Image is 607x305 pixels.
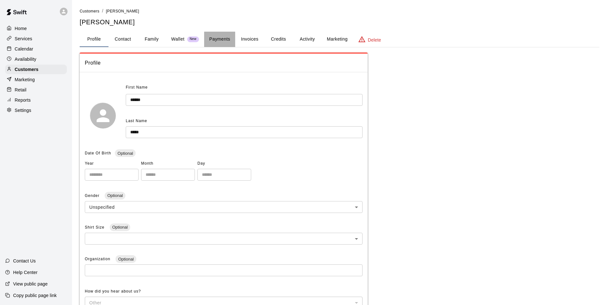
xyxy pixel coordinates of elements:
[105,193,125,198] span: Optional
[5,65,67,74] a: Customers
[126,119,147,123] span: Last Name
[102,8,103,14] li: /
[5,106,67,115] a: Settings
[15,97,31,103] p: Reports
[5,75,67,84] a: Marketing
[5,54,67,64] a: Availability
[5,85,67,95] a: Retail
[13,292,57,299] p: Copy public page link
[80,18,599,27] h5: [PERSON_NAME]
[15,66,38,73] p: Customers
[13,281,48,287] p: View public page
[15,35,32,42] p: Services
[15,56,36,62] p: Availability
[5,95,67,105] a: Reports
[137,32,166,47] button: Family
[5,24,67,33] a: Home
[322,32,353,47] button: Marketing
[80,32,599,47] div: basic tabs example
[108,32,137,47] button: Contact
[85,225,106,230] span: Shirt Size
[80,8,599,15] nav: breadcrumb
[5,34,67,43] a: Services
[110,225,130,230] span: Optional
[85,193,101,198] span: Gender
[85,257,112,261] span: Organization
[171,36,185,43] p: Wallet
[80,32,108,47] button: Profile
[187,37,199,41] span: New
[13,258,36,264] p: Contact Us
[85,201,363,213] div: Unspecified
[141,159,195,169] span: Month
[264,32,293,47] button: Credits
[15,46,33,52] p: Calendar
[80,9,100,13] span: Customers
[85,151,111,155] span: Date Of Birth
[85,59,363,67] span: Profile
[15,76,35,83] p: Marketing
[235,32,264,47] button: Invoices
[85,289,141,293] span: How did you hear about us?
[106,9,139,13] span: [PERSON_NAME]
[126,82,148,93] span: First Name
[15,107,31,113] p: Settings
[85,159,139,169] span: Year
[368,37,381,43] p: Delete
[115,151,135,156] span: Optional
[13,269,37,276] p: Help Center
[15,25,27,32] p: Home
[204,32,235,47] button: Payments
[116,257,136,262] span: Optional
[293,32,322,47] button: Activity
[5,44,67,54] a: Calendar
[80,8,100,13] a: Customers
[197,159,251,169] span: Day
[15,87,27,93] p: Retail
